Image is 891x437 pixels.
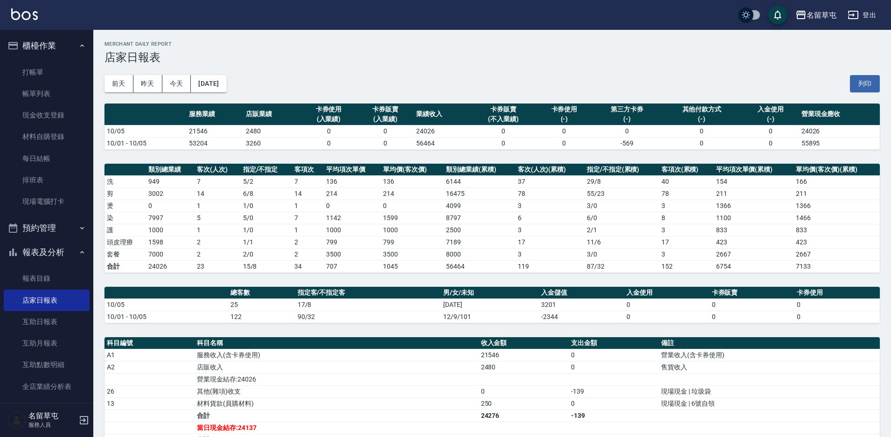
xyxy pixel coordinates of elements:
[195,373,478,385] td: 營業現金結存:24026
[324,164,381,176] th: 平均項次單價
[441,287,539,299] th: 男/女/未知
[414,104,471,125] th: 業績收入
[357,137,414,149] td: 0
[624,298,710,311] td: 0
[146,260,195,272] td: 24026
[664,114,740,124] div: (-)
[28,421,76,429] p: 服務人員
[104,260,146,272] td: 合計
[479,349,569,361] td: 21546
[515,175,585,187] td: 37
[569,349,659,361] td: 0
[742,125,799,137] td: 0
[292,175,324,187] td: 7
[244,137,300,149] td: 3260
[539,287,624,299] th: 入金儲值
[146,236,195,248] td: 1598
[794,298,880,311] td: 0
[714,248,794,260] td: 2667
[844,7,880,24] button: 登出
[4,240,90,264] button: 報表及分析
[807,9,836,21] div: 名留草屯
[292,212,324,224] td: 7
[4,397,90,419] a: 營業統計分析表
[195,409,478,422] td: 合計
[7,411,26,430] img: Person
[195,175,241,187] td: 7
[104,337,195,349] th: 科目編號
[241,200,292,212] td: 1 / 0
[4,62,90,83] a: 打帳單
[659,224,714,236] td: 3
[585,260,659,272] td: 87/32
[585,212,659,224] td: 6 / 0
[195,200,241,212] td: 1
[241,260,292,272] td: 15/8
[710,287,795,299] th: 卡券販賣
[659,337,880,349] th: 備註
[515,212,585,224] td: 6
[659,260,714,272] td: 152
[104,298,228,311] td: 10/05
[714,164,794,176] th: 平均項次單價(累積)
[794,175,880,187] td: 166
[659,164,714,176] th: 客項次(累積)
[585,200,659,212] td: 3 / 0
[799,125,880,137] td: 24026
[324,260,381,272] td: 707
[104,287,880,323] table: a dense table
[195,385,478,397] td: 其他(雜項)收支
[659,212,714,224] td: 8
[661,125,742,137] td: 0
[300,137,357,149] td: 0
[444,164,515,176] th: 類別總業績(累積)
[292,236,324,248] td: 2
[515,260,585,272] td: 119
[444,236,515,248] td: 7189
[539,298,624,311] td: 3201
[444,212,515,224] td: 8797
[794,236,880,248] td: 423
[4,83,90,104] a: 帳單列表
[195,422,478,434] td: 當日現金結存:24137
[195,164,241,176] th: 客次(人次)
[799,104,880,125] th: 營業現金應收
[659,236,714,248] td: 17
[714,236,794,248] td: 423
[592,125,661,137] td: 0
[104,51,880,64] h3: 店家日報表
[515,164,585,176] th: 客次(人次)(累積)
[381,200,444,212] td: 0
[11,8,38,20] img: Logo
[515,224,585,236] td: 3
[714,224,794,236] td: 833
[228,311,295,323] td: 122
[187,125,244,137] td: 21546
[585,175,659,187] td: 29 / 8
[104,175,146,187] td: 洗
[324,224,381,236] td: 1000
[295,311,441,323] td: 90/32
[659,385,880,397] td: 現場現金 | 垃圾袋
[794,287,880,299] th: 卡券使用
[569,397,659,409] td: 0
[745,104,797,114] div: 入金使用
[585,187,659,200] td: 55 / 23
[146,187,195,200] td: 3002
[359,114,411,124] div: (入業績)
[794,311,880,323] td: 0
[479,409,569,422] td: 24276
[104,311,228,323] td: 10/01 - 10/05
[850,75,880,92] button: 列印
[536,125,593,137] td: 0
[195,236,241,248] td: 2
[191,75,226,92] button: [DATE]
[538,104,591,114] div: 卡券使用
[710,311,795,323] td: 0
[244,104,300,125] th: 店販業績
[146,164,195,176] th: 類別總業績
[479,397,569,409] td: 250
[324,200,381,212] td: 0
[441,298,539,311] td: [DATE]
[714,260,794,272] td: 6754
